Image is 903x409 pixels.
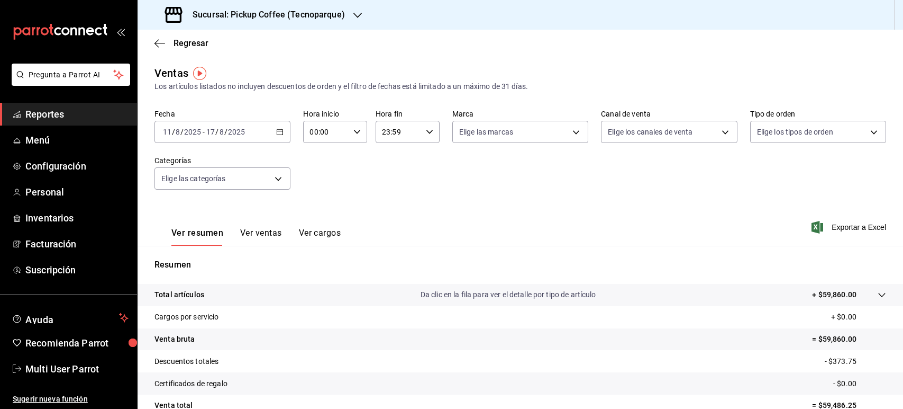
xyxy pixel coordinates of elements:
span: / [172,128,175,136]
button: Ver ventas [240,228,282,246]
button: Ver resumen [171,228,223,246]
p: Descuentos totales [154,356,218,367]
span: Recomienda Parrot [25,336,129,350]
p: Total artículos [154,289,204,300]
input: ---- [227,128,245,136]
span: Menú [25,133,129,147]
span: Inventarios [25,211,129,225]
span: Multi User Parrot [25,362,129,376]
p: + $59,860.00 [812,289,856,300]
p: = $59,860.00 [812,334,886,345]
a: Pregunta a Parrot AI [7,77,130,88]
input: -- [219,128,224,136]
span: Regresar [174,38,208,48]
span: Facturación [25,237,129,251]
span: - [203,128,205,136]
span: Configuración [25,159,129,173]
p: Resumen [154,259,886,271]
input: -- [206,128,215,136]
span: Elige los tipos de orden [757,127,833,137]
h3: Sucursal: Pickup Coffee (Tecnoparque) [184,8,345,21]
span: Elige las marcas [459,127,513,137]
span: Personal [25,185,129,199]
label: Categorías [154,157,290,164]
p: - $373.75 [825,356,886,367]
span: / [215,128,218,136]
span: Reportes [25,107,129,121]
p: Cargos por servicio [154,312,219,323]
img: Tooltip marker [193,67,206,80]
label: Hora fin [376,110,440,118]
p: Da clic en la fila para ver el detalle por tipo de artículo [421,289,596,300]
button: open_drawer_menu [116,28,125,36]
button: Pregunta a Parrot AI [12,64,130,86]
input: -- [175,128,180,136]
span: Sugerir nueva función [13,394,129,405]
div: navigation tabs [171,228,341,246]
button: Regresar [154,38,208,48]
label: Canal de venta [601,110,737,118]
p: + $0.00 [831,312,886,323]
span: Elige los canales de venta [608,127,692,137]
p: Certificados de regalo [154,378,227,389]
button: Ver cargos [299,228,341,246]
span: / [180,128,184,136]
div: Ventas [154,65,188,81]
span: / [224,128,227,136]
span: Suscripción [25,263,129,277]
span: Pregunta a Parrot AI [29,69,114,81]
span: Ayuda [25,312,115,324]
input: ---- [184,128,202,136]
span: Elige las categorías [161,173,226,184]
p: - $0.00 [833,378,886,389]
label: Tipo de orden [750,110,886,118]
label: Fecha [154,110,290,118]
label: Marca [452,110,588,118]
label: Hora inicio [303,110,367,118]
input: -- [162,128,172,136]
button: Exportar a Excel [814,221,886,234]
div: Los artículos listados no incluyen descuentos de orden y el filtro de fechas está limitado a un m... [154,81,886,92]
p: Venta bruta [154,334,195,345]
